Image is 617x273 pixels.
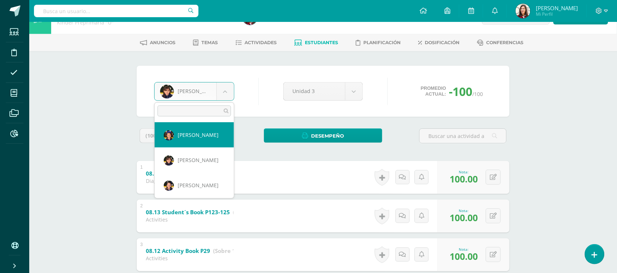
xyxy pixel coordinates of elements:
span: [PERSON_NAME] [178,157,219,164]
img: 99d3326061b03397bc7ebb969b9d2df2.png [164,181,174,191]
span: [PERSON_NAME] [178,131,219,138]
span: [PERSON_NAME] [178,182,219,189]
img: 0bafbf9ba8ab5d02818f1951baced29d.png [164,130,174,141]
img: 3428fc4810c32bc535c086f490191f43.png [164,155,174,166]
